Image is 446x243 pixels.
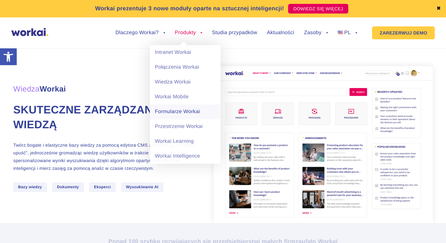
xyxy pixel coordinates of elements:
font: Skuteczne zarządzanie wiedzą [13,104,163,131]
font: Produkty [175,30,196,35]
a: ✖ [436,6,441,11]
font: Wiedza Workai [155,79,190,85]
a: Studia przypadków [212,30,257,35]
font: Twórz bogate i elastyczne bazy wiedzy za pomocą edytora CMS z funkcją „przeciągnij i upuść”, jedn... [13,142,196,171]
font: Dokumenty [57,185,79,189]
a: ZAREZERWUJ DEMO [372,26,435,39]
font: Eksperci [94,185,111,189]
a: Produkty [175,30,203,35]
font: ZAREZERWUJ DEMO [380,30,427,35]
font: Workai prezentuje 3 nowe moduły oparte na sztucznej inteligencji! [95,5,284,12]
a: Aktualności [267,30,294,35]
a: Wiedza Workai [150,75,221,90]
font: Wyszukiwanie AI [126,185,159,189]
font: Workai Learning [155,139,194,144]
font: Intranet Workai [155,50,191,55]
input: ty@firma.com [105,8,206,21]
font: Workai [40,85,66,93]
font: Dlaczego Workai? [115,30,159,35]
font: Workai Mobile [155,94,188,100]
a: Workai Intelligence [150,149,221,164]
font: Przestrzenie Workai [155,124,203,129]
a: DOWIEDZ SIĘ WIĘCEJ [288,4,348,14]
a: Połączenia Workai [150,60,221,75]
font: . [52,62,53,68]
font: Zasoby [304,30,321,35]
a: Workai Mobile [150,90,221,104]
font: PL [344,30,350,35]
font: Workai Intelligence [155,153,200,159]
a: Polityką Prywatności [13,62,52,68]
a: Workai Learning [150,134,221,149]
font: Wiedza [13,85,40,93]
font: Formularze Workai [155,109,200,114]
a: Intranet Workai [150,45,221,60]
a: Przestrzenie Workai [150,119,221,134]
font: Bazy wiedzy [18,185,42,189]
font: DOWIEDZ SIĘ WIĘCEJ [293,6,343,11]
a: Formularze Workai [150,104,221,119]
font: Połączenia Workai [155,64,199,70]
